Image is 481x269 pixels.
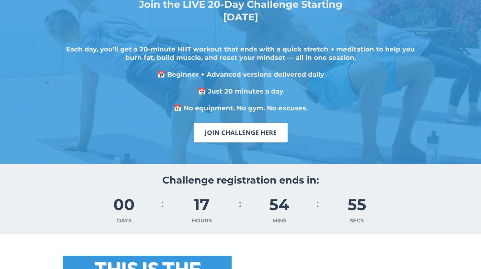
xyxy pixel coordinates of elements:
h2: 55 [323,197,391,212]
strong: 📅 Just 20 minutes a day [198,87,283,95]
h6: HOURS [168,218,236,224]
a: JOIN CHALLENGE HERE [194,123,288,142]
strong: Each day, you’ll get a 20-minute HIIT workout that ends with a quick stretch + meditation to help... [66,45,415,62]
h2: 54 [245,197,313,212]
h6: SECS [323,218,391,224]
h2: Challenge registration ends in: [121,174,360,186]
h6: DAYS [90,218,158,224]
h2: 17 [168,197,236,212]
strong: 📅 No equipment. No gym. No excuses. [174,104,308,112]
h2: 00 [90,197,158,212]
strong: 📅 Beginner + Advanced versions delivered daily [157,71,324,78]
h6: MINS [245,218,313,224]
